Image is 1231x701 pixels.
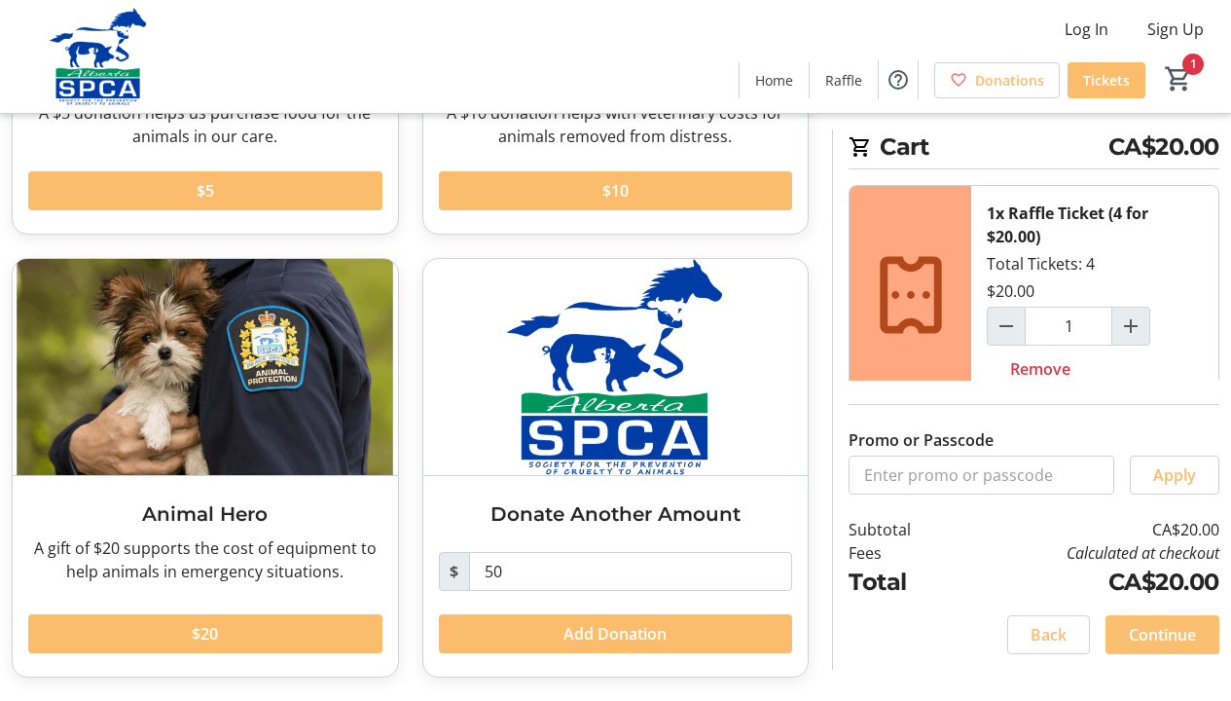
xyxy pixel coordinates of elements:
[1130,456,1219,495] button: Apply
[957,518,1219,541] td: CA$20.00
[957,565,1219,600] td: CA$20.00
[957,541,1219,565] td: Calculated at checkout
[28,101,382,148] div: A $5 donation helps us purchase food for the animals in our care.
[197,179,214,203] span: $5
[563,622,667,646] span: Add Donation
[934,62,1060,98] a: Donations
[987,279,1034,303] div: $20.00
[1049,14,1124,45] button: Log In
[987,350,1094,388] button: Remove
[28,171,382,210] button: $5
[1147,18,1204,41] span: Sign Up
[1161,61,1196,96] button: Cart
[12,8,185,105] img: Alberta SPCA's Logo
[1031,623,1067,646] span: Back
[740,62,809,98] a: Home
[971,186,1218,404] div: Total Tickets: 4
[1129,623,1196,646] span: Continue
[1007,615,1090,654] button: Back
[28,536,382,583] div: A gift of $20 supports the cost of equipment to help animals in emergency situations.
[879,60,918,99] button: Help
[1153,463,1196,487] span: Apply
[423,259,809,476] img: Donate Another Amount
[849,541,956,565] td: Fees
[1108,129,1219,165] span: CA$20.00
[28,499,382,529] h3: Animal Hero
[849,129,1219,169] h2: Cart
[439,171,793,210] button: $10
[1010,357,1070,381] span: Remove
[439,499,793,529] h3: Donate Another Amount
[439,552,470,591] span: $
[439,101,793,148] div: A $10 donation helps with veterinary costs for animals removed from distress.
[1132,14,1219,45] button: Sign Up
[1105,615,1219,654] button: Continue
[975,70,1044,91] span: Donations
[849,565,956,600] td: Total
[439,614,793,653] button: Add Donation
[602,179,629,203] span: $10
[1083,70,1130,91] span: Tickets
[1112,308,1149,345] button: Increment by one
[1068,62,1145,98] a: Tickets
[849,518,956,541] td: Subtotal
[192,622,218,646] span: $20
[810,62,878,98] a: Raffle
[849,456,1114,495] input: Enter promo or passcode
[987,202,1203,248] div: 1x Raffle Ticket (4 for $20.00)
[13,259,398,476] img: Animal Hero
[988,308,1025,345] button: Decrement by one
[469,552,793,591] input: Donation Amount
[825,70,862,91] span: Raffle
[755,70,793,91] span: Home
[28,614,382,653] button: $20
[849,428,994,452] label: Promo or Passcode
[1025,307,1112,346] input: Raffle Ticket (4 for $20.00) Quantity
[1065,18,1108,41] span: Log In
